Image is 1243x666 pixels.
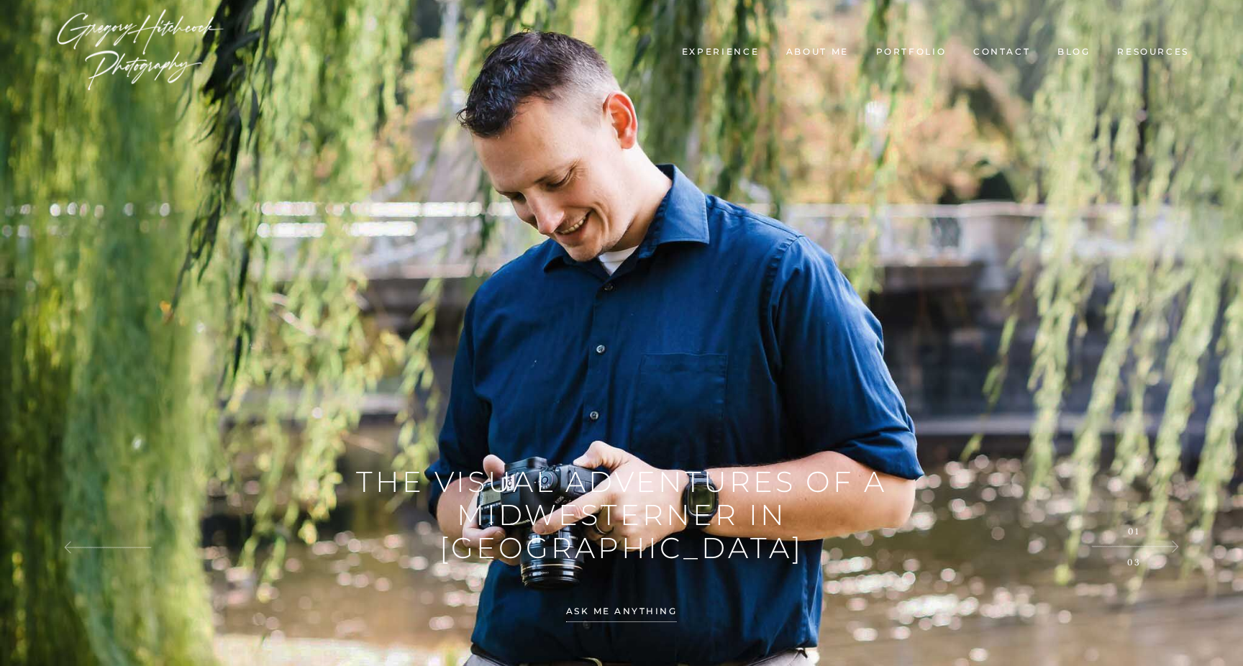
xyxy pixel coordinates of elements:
a: Resources [1107,46,1198,58]
span: visual [434,465,555,498]
span: Ask me anything [566,606,678,622]
a: Blog [1047,46,1100,58]
span: in [749,498,787,532]
a: Portfolio [866,46,956,58]
span: 03 [1127,556,1142,568]
img: Wedding Photographer Boston - Gregory Hitchcock Photography [54,7,227,93]
a: Contact [963,46,1040,58]
span: the [356,465,424,498]
span: adventures [565,465,796,498]
span: 01 [1128,525,1140,537]
span: of [806,465,854,498]
a: Experience [672,46,769,58]
span: [GEOGRAPHIC_DATA] [440,532,803,565]
span: a [864,465,887,498]
a: Ask me anything [566,594,678,629]
span: midwesterner [457,498,739,532]
a: About me [776,46,859,58]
